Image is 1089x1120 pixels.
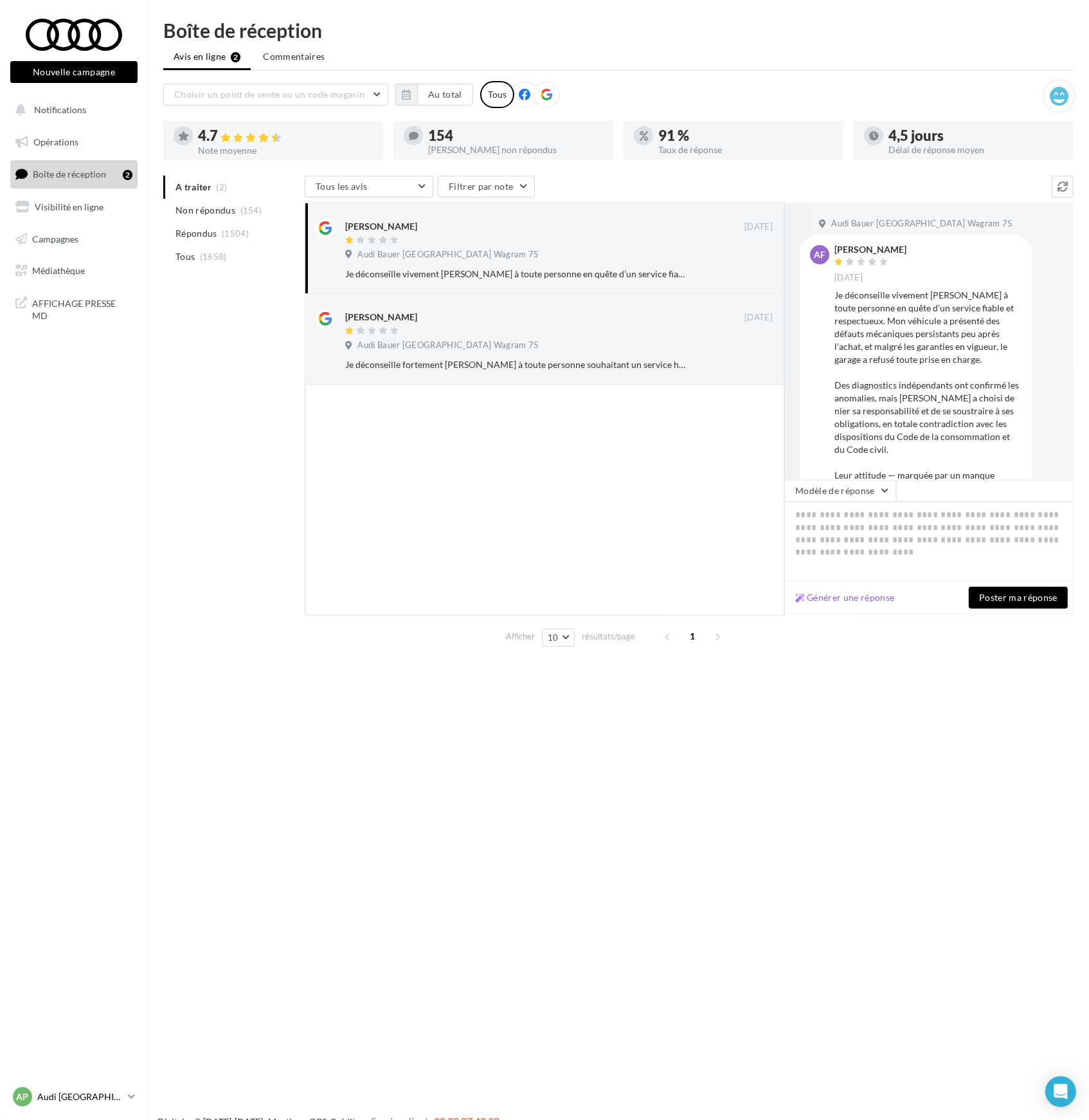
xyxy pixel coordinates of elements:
span: Répondus [175,227,217,240]
div: Open Intercom Messenger [1045,1076,1076,1107]
button: Notifications [8,96,135,124]
span: Boîte de réception [33,169,106,179]
a: Campagnes [8,226,140,253]
p: Audi [GEOGRAPHIC_DATA] 17 [37,1090,123,1103]
span: Notifications [34,104,86,115]
div: Note moyenne [198,146,373,155]
a: AFFICHAGE PRESSE MD [8,289,140,327]
div: 2 [123,170,132,180]
span: résultats/page [582,630,635,643]
span: Opérations [33,136,78,147]
span: Tous les avis [316,181,368,192]
span: Médiathèque [32,265,85,276]
span: [DATE] [744,312,773,324]
span: Audi Bauer [GEOGRAPHIC_DATA] Wagram 75 [831,218,1013,230]
div: Tous [480,81,514,108]
div: Boîte de réception [163,21,1074,40]
button: Choisir un point de vente ou un code magasin [163,84,388,106]
span: Commentaires [263,50,325,63]
span: [DATE] [744,221,773,233]
div: Je déconseille fortement [PERSON_NAME] à toute personne souhaitant un service honnête et professi... [345,358,689,371]
a: Médiathèque [8,257,140,284]
span: Tous [175,250,195,263]
div: [PERSON_NAME] [345,220,417,233]
span: Audi Bauer [GEOGRAPHIC_DATA] Wagram 75 [357,249,539,261]
div: Taux de réponse [658,145,833,154]
span: Visibilité en ligne [35,201,104,212]
div: [PERSON_NAME] non répondus [428,145,603,154]
button: Au total [417,84,473,106]
span: af [814,248,825,261]
span: Choisir un point de vente ou un code magasin [174,89,364,100]
span: Campagnes [32,233,78,244]
div: Je déconseille vivement [PERSON_NAME] à toute personne en quête d’un service fiable et respectueu... [345,268,689,280]
div: [PERSON_NAME] [345,311,417,324]
button: Nouvelle campagne [10,61,138,83]
button: Générer une réponse [790,590,900,605]
div: 4.7 [198,129,373,143]
a: Opérations [8,129,140,156]
a: Visibilité en ligne [8,194,140,221]
button: Tous les avis [305,176,433,197]
span: (1658) [200,252,227,262]
span: 10 [548,632,559,643]
div: 154 [428,129,603,143]
a: AP Audi [GEOGRAPHIC_DATA] 17 [10,1085,138,1109]
div: [PERSON_NAME] [834,245,906,254]
button: Au total [395,84,473,106]
span: Non répondus [175,204,235,217]
button: 10 [542,629,575,647]
button: Filtrer par note [438,176,535,197]
span: Audi Bauer [GEOGRAPHIC_DATA] Wagram 75 [357,340,539,351]
span: AFFICHAGE PRESSE MD [32,295,132,322]
a: Boîte de réception2 [8,160,140,188]
span: 1 [683,626,703,647]
span: Afficher [506,630,535,643]
button: Modèle de réponse [784,480,896,502]
span: (154) [240,205,262,216]
button: Poster ma réponse [969,587,1068,609]
span: [DATE] [834,272,863,284]
div: 91 % [658,129,833,143]
span: AP [17,1090,29,1103]
div: Délai de réponse moyen [888,145,1063,154]
div: Je déconseille vivement [PERSON_NAME] à toute personne en quête d’un service fiable et respectueu... [834,289,1022,559]
span: (1504) [222,228,249,239]
div: 4,5 jours [888,129,1063,143]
